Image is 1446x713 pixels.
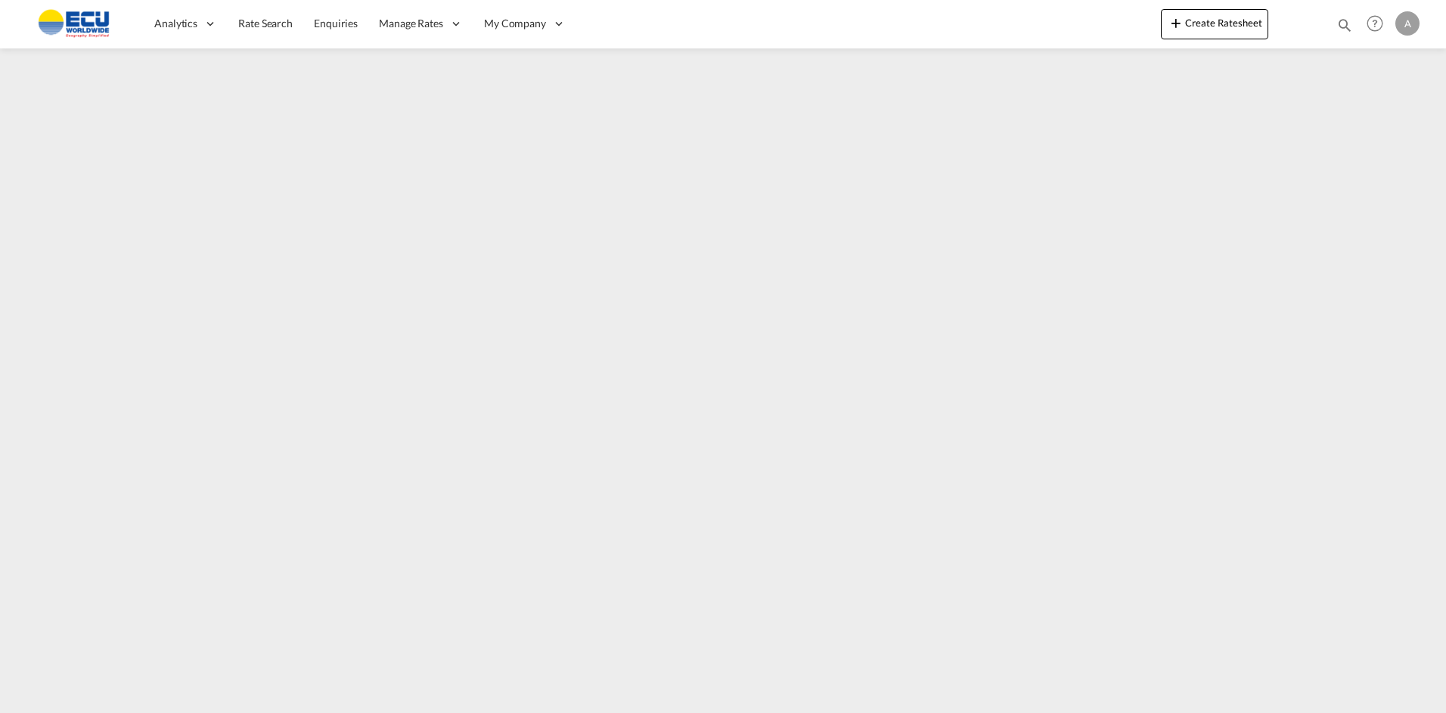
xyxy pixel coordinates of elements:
iframe: Chat [11,634,64,690]
span: Analytics [154,16,197,31]
div: icon-magnify [1336,17,1353,39]
img: 6cccb1402a9411edb762cf9624ab9cda.png [23,7,125,41]
div: A [1395,11,1420,36]
span: Help [1362,11,1388,36]
span: My Company [484,16,546,31]
span: Rate Search [238,17,293,30]
span: Manage Rates [379,16,443,31]
div: Help [1362,11,1395,38]
md-icon: icon-magnify [1336,17,1353,33]
button: icon-plus 400-fgCreate Ratesheet [1161,9,1268,39]
span: Enquiries [314,17,358,30]
md-icon: icon-plus 400-fg [1167,14,1185,32]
